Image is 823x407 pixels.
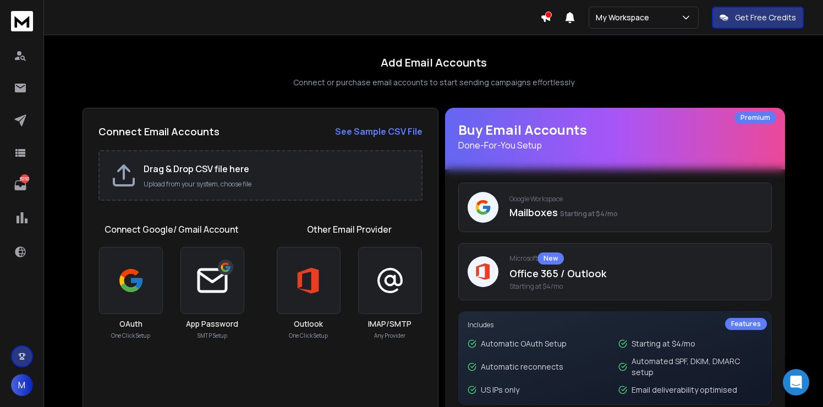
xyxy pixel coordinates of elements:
[632,384,737,395] p: Email deliverability optimised
[458,139,772,152] p: Done-For-You Setup
[783,369,809,395] div: Open Intercom Messenger
[509,266,762,281] p: Office 365 / Outlook
[144,180,410,189] p: Upload from your system, choose file
[119,318,142,329] h3: OAuth
[294,318,323,329] h3: Outlook
[293,77,574,88] p: Connect or purchase email accounts to start sending campaigns effortlessly
[481,384,519,395] p: US IPs only
[509,282,762,291] span: Starting at $4/mo
[111,332,150,340] p: One Click Setup
[509,205,762,220] p: Mailboxes
[468,321,762,329] p: Includes
[509,195,762,204] p: Google Workspace
[596,12,654,23] p: My Workspace
[307,223,392,236] h1: Other Email Provider
[289,332,328,340] p: One Click Setup
[509,252,762,265] p: Microsoft
[735,12,796,23] p: Get Free Credits
[381,55,487,70] h1: Add Email Accounts
[560,209,618,218] span: Starting at $4/mo
[458,121,772,152] h1: Buy Email Accounts
[368,318,411,329] h3: IMAP/SMTP
[11,374,33,396] button: M
[481,338,567,349] p: Automatic OAuth Setup
[725,318,767,330] div: Features
[374,332,405,340] p: Any Provider
[632,338,695,349] p: Starting at $4/mo
[197,332,227,340] p: SMTP Setup
[144,162,410,175] h2: Drag & Drop CSV file here
[9,174,31,196] a: 8250
[481,361,563,372] p: Automatic reconnects
[98,124,220,139] h2: Connect Email Accounts
[734,112,776,124] div: Premium
[537,252,564,265] div: New
[186,318,238,329] h3: App Password
[11,11,33,31] img: logo
[712,7,804,29] button: Get Free Credits
[632,356,762,378] p: Automated SPF, DKIM, DMARC setup
[20,174,29,183] p: 8250
[105,223,239,236] h1: Connect Google/ Gmail Account
[335,125,423,138] a: See Sample CSV File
